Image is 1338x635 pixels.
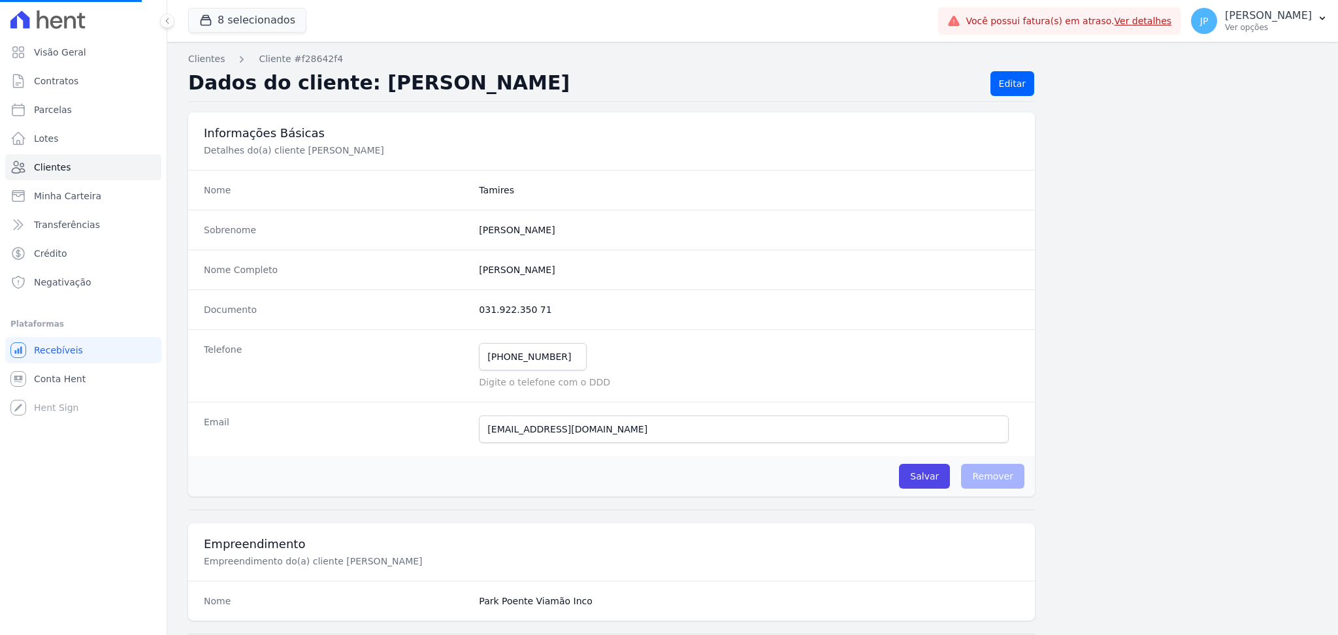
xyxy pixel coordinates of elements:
span: Minha Carteira [34,189,101,203]
dd: 031.922.350 71 [479,303,1019,316]
dd: Tamires [479,184,1019,197]
p: Ver opções [1225,22,1312,33]
span: JP [1200,16,1209,25]
a: Clientes [5,154,161,180]
span: Crédito [34,247,67,260]
dt: Nome [204,184,468,197]
dt: Email [204,415,468,443]
dd: Park Poente Viamão Inco [479,594,1019,608]
a: Transferências [5,212,161,238]
a: Contratos [5,68,161,94]
a: Cliente #f28642f4 [259,52,343,66]
dt: Sobrenome [204,223,468,236]
h3: Empreendimento [204,536,1019,552]
button: JP [PERSON_NAME] Ver opções [1181,3,1338,39]
span: Remover [961,464,1024,489]
p: [PERSON_NAME] [1225,9,1312,22]
h2: Dados do cliente: [PERSON_NAME] [188,71,980,96]
a: Conta Hent [5,366,161,392]
a: Parcelas [5,97,161,123]
p: Detalhes do(a) cliente [PERSON_NAME] [204,144,643,157]
span: Recebíveis [34,344,83,357]
span: Contratos [34,74,78,88]
input: Salvar [899,464,950,489]
dt: Nome Completo [204,263,468,276]
h3: Informações Básicas [204,125,1019,141]
span: Negativação [34,276,91,289]
dd: [PERSON_NAME] [479,263,1019,276]
dd: [PERSON_NAME] [479,223,1019,236]
dt: Documento [204,303,468,316]
a: Ver detalhes [1115,16,1172,26]
p: Empreendimento do(a) cliente [PERSON_NAME] [204,555,643,568]
a: Lotes [5,125,161,152]
nav: Breadcrumb [188,52,1317,66]
span: Transferências [34,218,100,231]
a: Recebíveis [5,337,161,363]
a: Negativação [5,269,161,295]
span: Conta Hent [34,372,86,385]
a: Editar [990,71,1034,96]
div: Plataformas [10,316,156,332]
dt: Nome [204,594,468,608]
button: 8 selecionados [188,8,306,33]
a: Clientes [188,52,225,66]
a: Crédito [5,240,161,267]
span: Lotes [34,132,59,145]
span: Clientes [34,161,71,174]
span: Parcelas [34,103,72,116]
p: Digite o telefone com o DDD [479,376,1019,389]
dt: Telefone [204,343,468,389]
a: Minha Carteira [5,183,161,209]
a: Visão Geral [5,39,161,65]
span: Você possui fatura(s) em atraso. [966,14,1171,28]
span: Visão Geral [34,46,86,59]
